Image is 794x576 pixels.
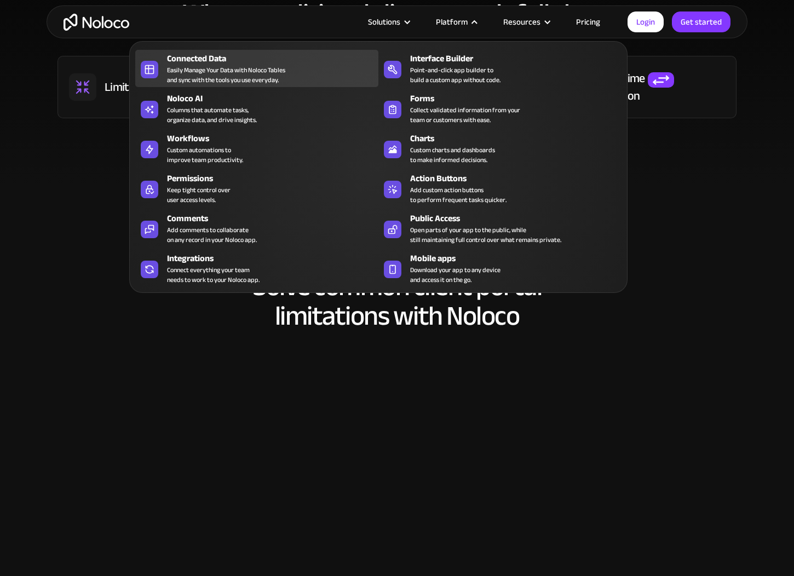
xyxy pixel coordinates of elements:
a: Action ButtonsAdd custom action buttonsto perform frequent tasks quicker. [378,170,622,207]
span: Download your app to any device and access it on the go. [410,265,500,285]
div: Connect everything your team needs to work to your Noloco app. [167,265,260,285]
a: FormsCollect validated information from yourteam or customers with ease. [378,90,622,127]
a: ChartsCustom charts and dashboardsto make informed decisions. [378,130,622,167]
a: CommentsAdd comments to collaborateon any record in your Noloco app. [135,210,378,247]
div: Collect validated information from your team or customers with ease. [410,105,520,125]
a: home [64,14,129,31]
div: Point-and-click app builder to build a custom app without code. [410,65,500,85]
a: PermissionsKeep tight control overuser access levels. [135,170,378,207]
a: WorkflowsCustom automations toimprove team productivity. [135,130,378,167]
div: Limited [105,79,141,95]
div: Add comments to collaborate on any record in your Noloco app. [167,225,257,245]
div: Custom charts and dashboards to make informed decisions. [410,145,495,165]
h2: Solve common client portal limitations with Noloco [57,272,737,331]
div: Custom automations to improve team productivity. [167,145,243,165]
a: Interface BuilderPoint-and-click app builder tobuild a custom app without code. [378,50,622,87]
a: Public AccessOpen parts of your app to the public, whilestill maintaining full control over what ... [378,210,622,247]
div: Integrations [167,252,383,265]
div: Mobile apps [410,252,626,265]
div: Add custom action buttons to perform frequent tasks quicker. [410,185,507,205]
div: Platform [422,15,490,29]
div: Resources [490,15,562,29]
div: Public Access [410,212,626,225]
div: Action Buttons [410,172,626,185]
div: Connected Data [167,52,383,65]
div: Comments [167,212,383,225]
div: Charts [410,132,626,145]
a: Pricing [562,15,614,29]
div: Interface Builder [410,52,626,65]
div: Platform [436,15,468,29]
div: Workflows [167,132,383,145]
div: Columns that automate tasks, organize data, and drive insights. [167,105,257,125]
div: Noloco AI [167,92,383,105]
div: Forms [410,92,626,105]
a: Noloco AIColumns that automate tasks,organize data, and drive insights. [135,90,378,127]
div: Keep tight control over user access levels. [167,185,231,205]
div: Easily Manage Your Data with Noloco Tables and sync with the tools you use everyday. [167,65,285,85]
div: Open parts of your app to the public, while still maintaining full control over what remains priv... [410,225,561,245]
div: Permissions [167,172,383,185]
div: Solutions [368,15,400,29]
nav: Platform [129,26,628,293]
a: Get started [672,11,730,32]
div: Resources [503,15,540,29]
div: Solutions [354,15,422,29]
div: Lack of real-time [565,70,645,87]
a: Connected DataEasily Manage Your Data with Noloco Tablesand sync with the tools you use everyday. [135,50,378,87]
a: Mobile appsDownload your app to any deviceand access it on the go. [378,250,622,287]
a: IntegrationsConnect everything your teamneeds to work to your Noloco app. [135,250,378,287]
a: Login [628,11,664,32]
